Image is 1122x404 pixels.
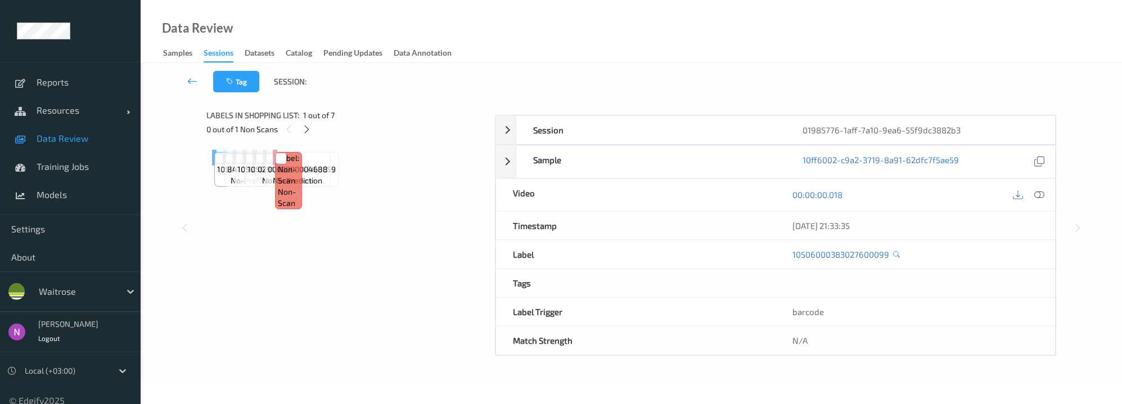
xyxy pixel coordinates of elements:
[278,186,299,209] span: non-scan
[792,189,842,200] a: 00:00:00.018
[776,326,1055,354] div: N/A
[163,46,204,61] a: Samples
[516,146,786,178] div: Sample
[262,175,312,186] span: no-prediction
[286,47,312,61] div: Catalog
[394,47,452,61] div: Data Annotation
[303,110,335,121] span: 1 out of 7
[163,47,192,61] div: Samples
[792,220,1038,231] div: [DATE] 21:33:35
[496,240,776,268] div: Label
[206,122,487,136] div: 0 out of 1 Non Scans
[496,298,776,326] div: Label Trigger
[273,175,322,186] span: no-prediction
[206,110,299,121] span: Labels in shopping list:
[792,249,889,260] a: 10506000383027600099
[204,46,245,62] a: Sessions
[245,46,286,61] a: Datasets
[213,71,259,92] button: Tag
[323,46,394,61] a: Pending Updates
[803,154,959,169] a: 10ff6002-c9a2-3719-8a91-62dfc7f5ae59
[231,175,280,186] span: no-prediction
[496,212,776,240] div: Timestamp
[162,23,233,34] div: Data Review
[496,326,776,354] div: Match Strength
[496,179,776,211] div: Video
[495,145,1056,178] div: Sample10ff6002-c9a2-3719-8a91-62dfc7f5ae59
[274,76,307,87] span: Session:
[323,47,382,61] div: Pending Updates
[394,46,463,61] a: Data Annotation
[776,298,1055,326] div: barcode
[245,47,274,61] div: Datasets
[278,152,299,186] span: Label: Non-Scan
[786,116,1055,144] div: 01985776-1aff-7a10-9ea6-55f9dc3882b3
[286,46,323,61] a: Catalog
[496,269,776,297] div: Tags
[516,116,786,144] div: Session
[495,115,1056,145] div: Session01985776-1aff-7a10-9ea6-55f9dc3882b3
[204,47,233,62] div: Sessions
